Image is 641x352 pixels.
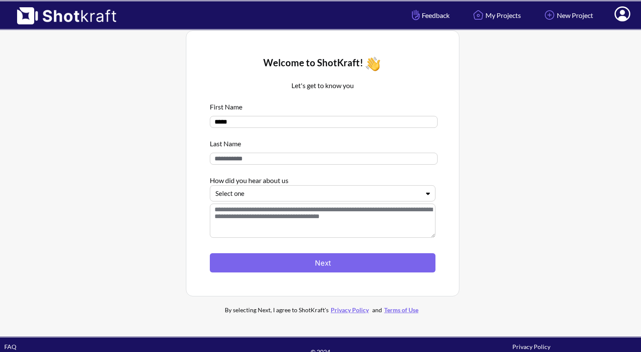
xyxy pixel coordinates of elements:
div: First Name [210,98,435,112]
a: New Project [536,4,600,27]
a: Privacy Policy [329,306,371,314]
img: Home Icon [471,8,485,22]
div: Welcome to ShotKraft! [210,54,435,74]
img: Wave Icon [363,54,382,74]
p: Let's get to know you [210,80,435,91]
a: Terms of Use [382,306,420,314]
div: Last Name [210,134,435,148]
button: Next [210,253,435,272]
span: Feedback [410,10,450,20]
a: FAQ [4,343,16,350]
img: Hand Icon [410,8,422,22]
div: How did you hear about us [210,171,435,185]
div: By selecting Next, I agree to ShotKraft's and [207,305,438,315]
a: My Projects [465,4,527,27]
img: Add Icon [542,8,557,22]
div: Privacy Policy [426,342,637,352]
